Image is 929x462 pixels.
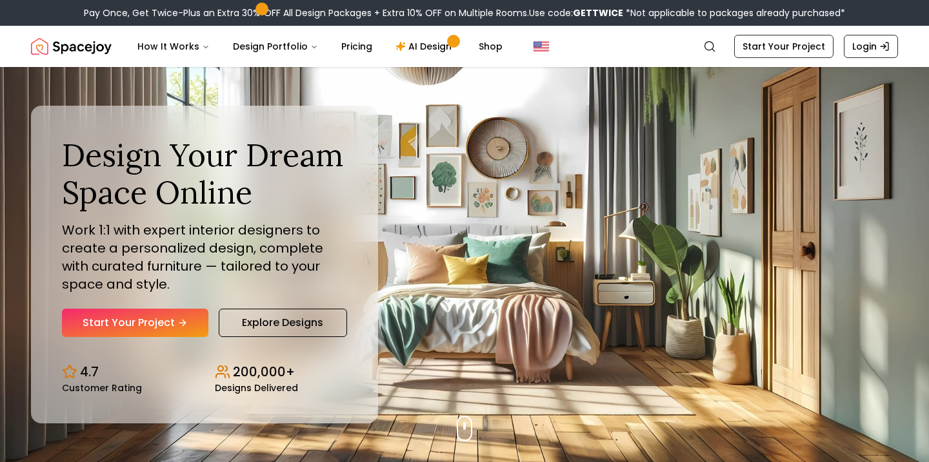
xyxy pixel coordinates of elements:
a: Start Your Project [734,35,834,58]
img: United States [534,39,549,54]
a: AI Design [385,34,466,59]
h1: Design Your Dream Space Online [62,137,347,211]
a: Pricing [331,34,383,59]
p: 4.7 [80,363,99,381]
div: Design stats [62,352,347,392]
b: GETTWICE [573,6,623,19]
nav: Global [31,26,898,67]
nav: Main [127,34,513,59]
a: Spacejoy [31,34,112,59]
span: *Not applicable to packages already purchased* [623,6,845,19]
p: Work 1:1 with expert interior designers to create a personalized design, complete with curated fu... [62,221,347,293]
a: Start Your Project [62,309,208,337]
a: Explore Designs [219,309,347,337]
button: Design Portfolio [223,34,328,59]
img: Spacejoy Logo [31,34,112,59]
small: Designs Delivered [215,383,298,392]
p: 200,000+ [233,363,295,381]
a: Login [844,35,898,58]
small: Customer Rating [62,383,142,392]
a: Shop [468,34,513,59]
div: Pay Once, Get Twice-Plus an Extra 30% OFF All Design Packages + Extra 10% OFF on Multiple Rooms. [84,6,845,19]
button: How It Works [127,34,220,59]
span: Use code: [529,6,623,19]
